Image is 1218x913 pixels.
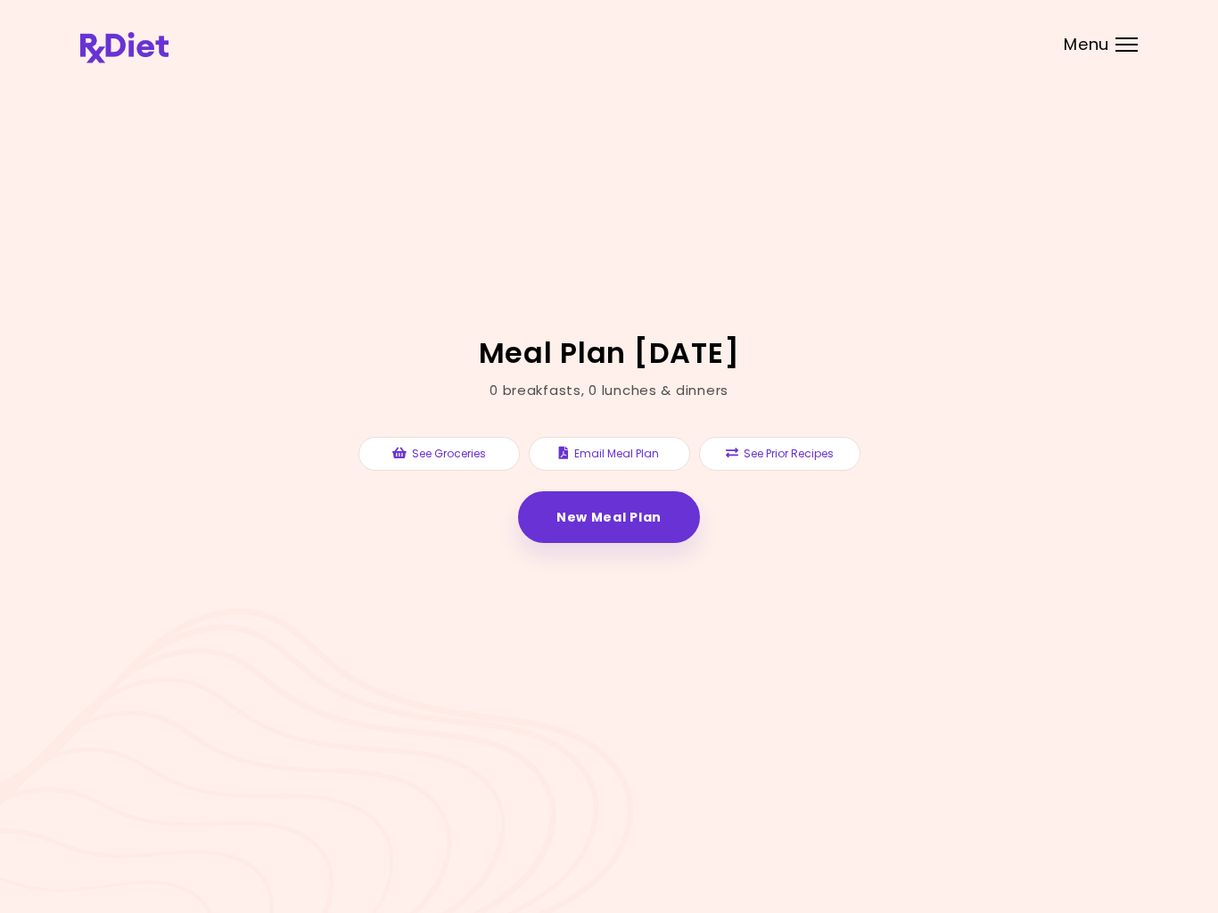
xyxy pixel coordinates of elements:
button: Email Meal Plan [529,437,690,471]
span: Menu [1064,37,1109,53]
button: See Prior Recipes [699,437,860,471]
h2: Meal Plan [DATE] [479,339,740,367]
img: RxDiet [80,32,169,63]
div: 0 breakfasts , 0 lunches & dinners [490,381,728,401]
a: New Meal Plan [518,491,700,543]
button: See Groceries [358,437,520,471]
